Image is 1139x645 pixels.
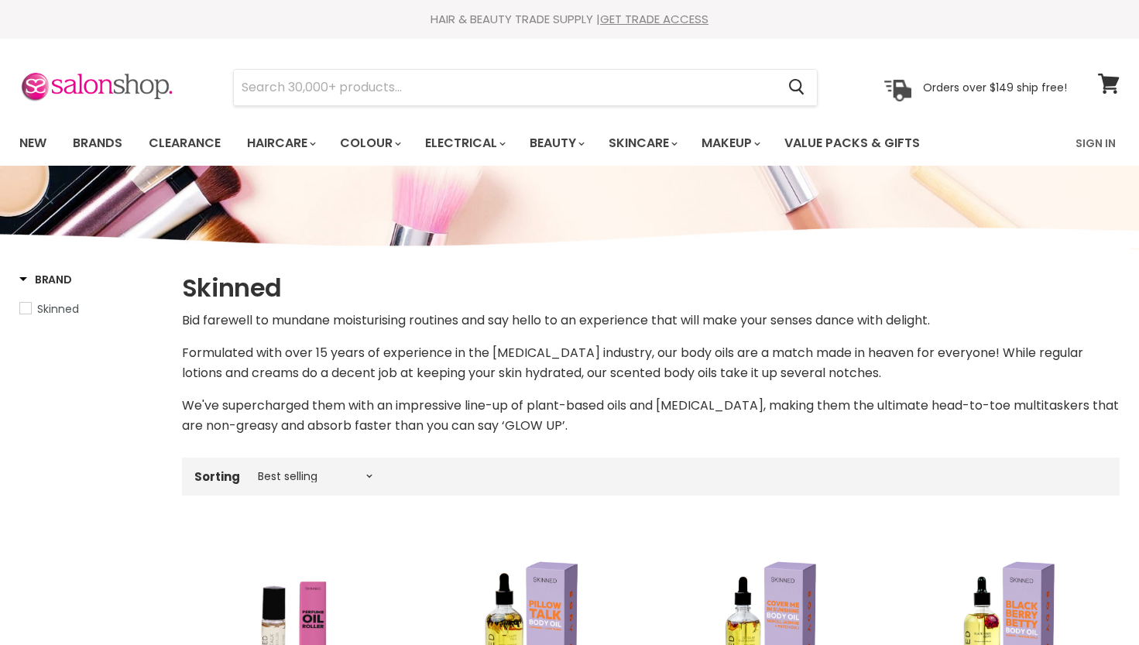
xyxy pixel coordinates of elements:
[8,121,999,166] ul: Main menu
[518,127,594,160] a: Beauty
[182,272,1120,304] h1: Skinned
[182,310,1120,331] p: Bid farewell to mundane moisturising routines and say hello to an experience that will make your ...
[776,70,817,105] button: Search
[413,127,515,160] a: Electrical
[182,343,1120,383] p: Formulated with over 15 years of experience in the [MEDICAL_DATA] industry, our body oils are a m...
[182,396,1120,436] p: We've supercharged them with an impressive line-up of plant-based oils and [MEDICAL_DATA], making...
[600,11,708,27] a: GET TRADE ACCESS
[137,127,232,160] a: Clearance
[194,470,240,483] label: Sorting
[19,300,163,317] a: Skinned
[19,272,72,287] h3: Brand
[233,69,818,106] form: Product
[1066,127,1125,160] a: Sign In
[235,127,325,160] a: Haircare
[690,127,770,160] a: Makeup
[37,301,79,317] span: Skinned
[328,127,410,160] a: Colour
[8,127,58,160] a: New
[61,127,134,160] a: Brands
[234,70,776,105] input: Search
[597,127,687,160] a: Skincare
[923,80,1067,94] p: Orders over $149 ship free!
[773,127,931,160] a: Value Packs & Gifts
